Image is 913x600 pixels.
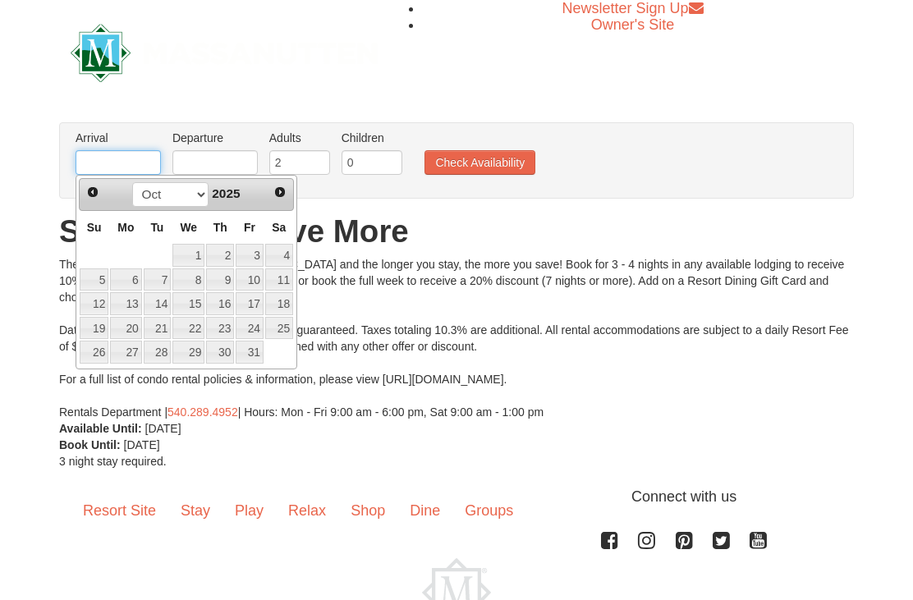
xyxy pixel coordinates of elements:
[244,221,255,234] span: Friday
[265,292,293,315] a: 18
[342,130,402,146] label: Children
[264,316,294,341] td: available
[79,340,109,364] td: available
[273,185,287,199] span: Next
[59,215,854,248] h1: Stay Longer Save More
[144,292,172,315] a: 14
[71,24,378,82] img: Massanutten Resort Logo
[59,455,167,468] span: 3 night stay required.
[80,317,108,340] a: 19
[71,486,168,537] a: Resort Site
[265,268,293,291] a: 11
[80,341,108,364] a: 26
[144,341,172,364] a: 28
[117,221,134,234] span: Monday
[124,438,160,451] span: [DATE]
[223,486,276,537] a: Play
[264,268,294,292] td: available
[276,486,338,537] a: Relax
[338,486,397,537] a: Shop
[206,244,234,267] a: 2
[452,486,525,537] a: Groups
[71,31,378,70] a: Massanutten Resort
[172,317,204,340] a: 22
[143,316,172,341] td: available
[172,268,205,292] td: available
[205,291,235,316] td: available
[150,221,163,234] span: Tuesday
[172,130,258,146] label: Departure
[172,341,204,364] a: 29
[272,221,286,234] span: Saturday
[205,268,235,292] td: available
[205,316,235,341] td: available
[172,244,204,267] a: 1
[264,243,294,268] td: available
[86,185,99,199] span: Prev
[212,186,240,200] span: 2025
[206,341,234,364] a: 30
[59,438,121,451] strong: Book Until:
[76,130,161,146] label: Arrival
[269,130,330,146] label: Adults
[172,292,204,315] a: 15
[143,268,172,292] td: available
[59,422,142,435] strong: Available Until:
[143,340,172,364] td: available
[172,268,204,291] a: 8
[397,486,452,537] a: Dine
[109,268,142,292] td: available
[172,243,205,268] td: available
[144,268,172,291] a: 7
[81,181,104,204] a: Prev
[109,291,142,316] td: available
[172,316,205,341] td: available
[236,244,264,267] a: 3
[143,291,172,316] td: available
[206,317,234,340] a: 23
[206,268,234,291] a: 9
[145,422,181,435] span: [DATE]
[172,340,205,364] td: available
[79,291,109,316] td: available
[110,341,141,364] a: 27
[109,340,142,364] td: available
[206,292,234,315] a: 16
[59,256,854,420] div: There is so much to explore at [GEOGRAPHIC_DATA] and the longer you stay, the more you save! Book...
[268,181,291,204] a: Next
[87,221,102,234] span: Sunday
[144,317,172,340] a: 21
[79,316,109,341] td: available
[168,486,223,537] a: Stay
[110,317,141,340] a: 20
[80,292,108,315] a: 12
[180,221,197,234] span: Wednesday
[109,316,142,341] td: available
[235,340,264,364] td: available
[235,243,264,268] td: available
[265,317,293,340] a: 25
[235,316,264,341] td: available
[172,291,205,316] td: available
[265,244,293,267] a: 4
[80,268,108,291] a: 5
[110,268,141,291] a: 6
[424,150,535,175] button: Check Availability
[236,292,264,315] a: 17
[591,16,674,33] a: Owner's Site
[167,405,238,419] a: 540.289.4952
[110,292,141,315] a: 13
[205,243,235,268] td: available
[236,268,264,291] a: 10
[235,268,264,292] td: available
[213,221,227,234] span: Thursday
[236,341,264,364] a: 31
[264,291,294,316] td: available
[205,340,235,364] td: available
[79,268,109,292] td: available
[235,291,264,316] td: available
[236,317,264,340] a: 24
